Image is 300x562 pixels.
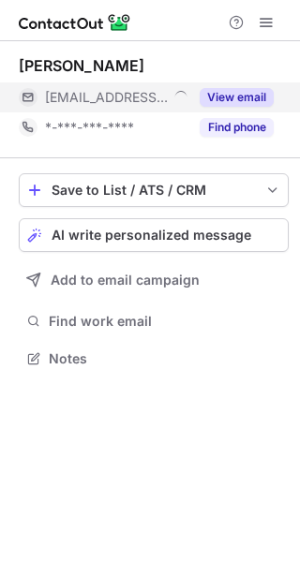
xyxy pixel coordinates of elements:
span: Notes [49,350,281,367]
button: AI write personalized message [19,218,289,252]
button: Reveal Button [200,88,274,107]
button: Notes [19,346,289,372]
span: [EMAIL_ADDRESS][DOMAIN_NAME] [45,89,168,106]
button: Reveal Button [200,118,274,137]
div: Save to List / ATS / CRM [52,183,256,198]
button: Find work email [19,308,289,334]
span: Add to email campaign [51,273,200,288]
button: Add to email campaign [19,263,289,297]
img: ContactOut v5.3.10 [19,11,131,34]
button: save-profile-one-click [19,173,289,207]
span: Find work email [49,313,281,330]
div: [PERSON_NAME] [19,56,144,75]
span: AI write personalized message [52,228,251,243]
